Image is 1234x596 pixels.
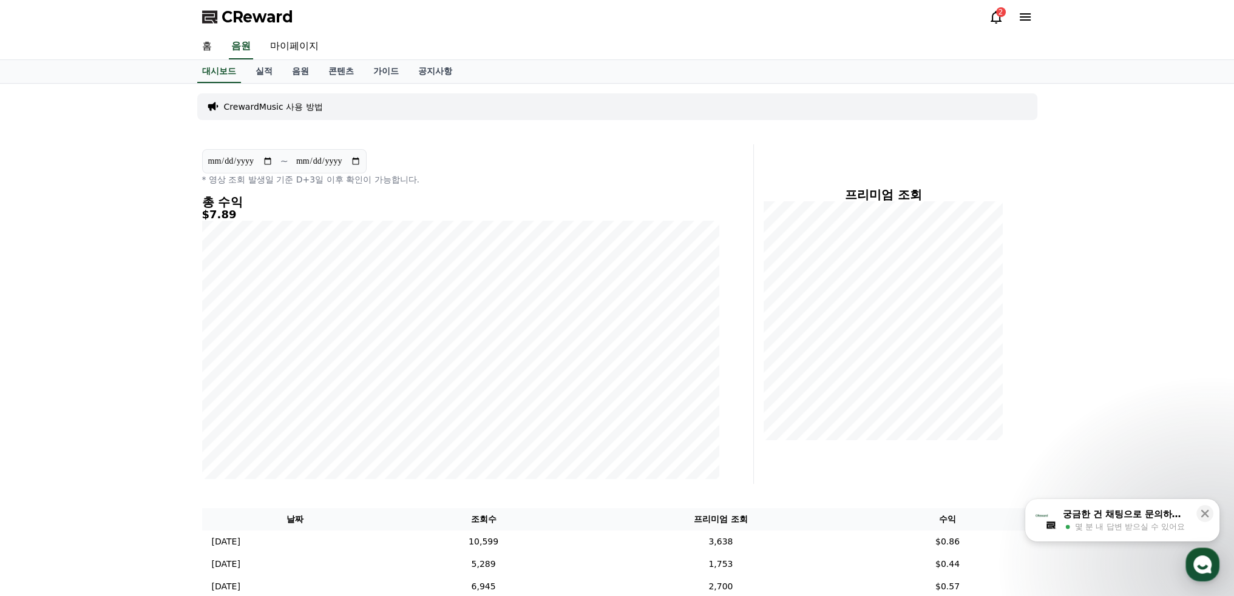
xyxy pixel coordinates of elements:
[388,508,579,531] th: 조회수
[246,60,282,83] a: 실적
[202,7,293,27] a: CReward
[80,384,157,415] a: 대화
[863,553,1032,575] td: $0.44
[764,188,1003,201] h4: 프리미엄 조회
[212,580,240,593] p: [DATE]
[38,403,46,412] span: 홈
[192,34,222,59] a: 홈
[388,553,579,575] td: 5,289
[224,101,323,113] a: CrewardMusic 사용 방법
[157,384,233,415] a: 설정
[222,7,293,27] span: CReward
[4,384,80,415] a: 홈
[282,60,319,83] a: 음원
[989,10,1003,24] a: 2
[409,60,462,83] a: 공지사항
[260,34,328,59] a: 마이페이지
[202,195,719,209] h4: 총 수익
[388,531,579,553] td: 10,599
[996,7,1006,17] div: 2
[188,403,202,412] span: 설정
[202,508,388,531] th: 날짜
[212,535,240,548] p: [DATE]
[229,34,253,59] a: 음원
[578,508,863,531] th: 프리미엄 조회
[578,531,863,553] td: 3,638
[863,508,1032,531] th: 수익
[111,403,126,413] span: 대화
[212,558,240,571] p: [DATE]
[202,209,719,221] h5: $7.89
[364,60,409,83] a: 가이드
[280,154,288,169] p: ~
[578,553,863,575] td: 1,753
[319,60,364,83] a: 콘텐츠
[202,173,719,186] p: * 영상 조회 발생일 기준 D+3일 이후 확인이 가능합니다.
[197,60,241,83] a: 대시보드
[863,531,1032,553] td: $0.86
